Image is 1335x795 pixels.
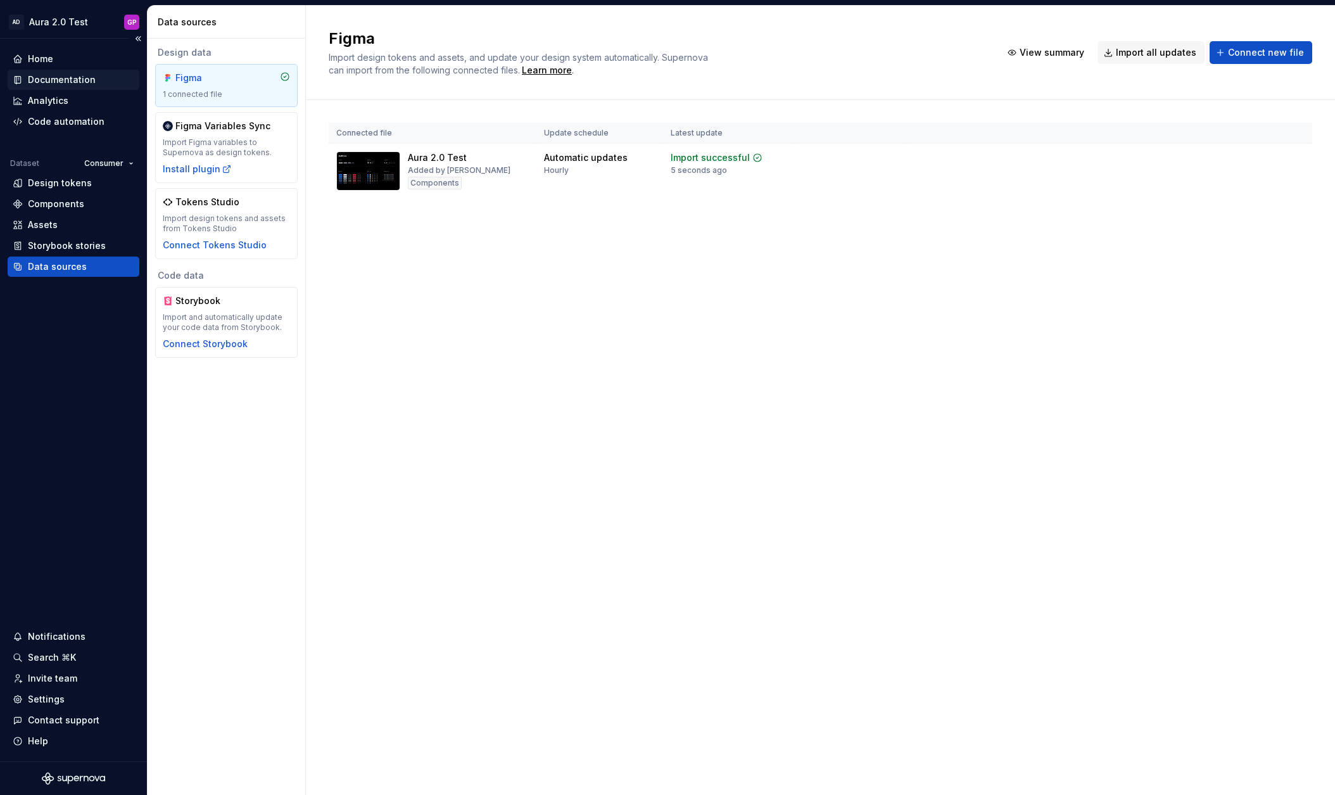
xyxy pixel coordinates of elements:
a: Tokens StudioImport design tokens and assets from Tokens StudioConnect Tokens Studio [155,188,298,259]
button: Install plugin [163,163,232,175]
button: Notifications [8,626,139,647]
div: Import successful [671,151,750,164]
div: Storybook stories [28,239,106,252]
a: Settings [8,689,139,709]
div: Components [28,198,84,210]
button: Contact support [8,710,139,730]
div: Import design tokens and assets from Tokens Studio [163,213,290,234]
span: Connect new file [1228,46,1304,59]
div: Figma [175,72,236,84]
div: Documentation [28,73,96,86]
button: Collapse sidebar [129,30,147,48]
th: Update schedule [536,123,663,144]
a: Storybook stories [8,236,139,256]
div: GP [127,17,137,27]
a: Documentation [8,70,139,90]
div: Help [28,735,48,747]
div: Contact support [28,714,99,727]
a: Assets [8,215,139,235]
button: Search ⌘K [8,647,139,668]
div: Home [28,53,53,65]
div: Analytics [28,94,68,107]
a: Home [8,49,139,69]
button: Connect Tokens Studio [163,239,267,251]
div: 1 connected file [163,89,290,99]
button: Import all updates [1098,41,1205,64]
div: Added by [PERSON_NAME] [408,165,510,175]
a: Code automation [8,111,139,132]
div: Design tokens [28,177,92,189]
div: Invite team [28,672,77,685]
div: Tokens Studio [175,196,239,208]
div: Aura 2.0 Test [29,16,88,29]
div: Storybook [175,295,236,307]
div: Dataset [10,158,39,169]
div: Search ⌘K [28,651,76,664]
div: Figma Variables Sync [175,120,270,132]
div: Data sources [28,260,87,273]
span: Consumer [84,158,123,169]
a: StorybookImport and automatically update your code data from Storybook.Connect Storybook [155,287,298,358]
a: Analytics [8,91,139,111]
a: Figma Variables SyncImport Figma variables to Supernova as design tokens.Install plugin [155,112,298,183]
a: Figma1 connected file [155,64,298,107]
a: Data sources [8,257,139,277]
div: Design data [155,46,298,59]
div: Assets [28,219,58,231]
button: View summary [1001,41,1092,64]
div: Code data [155,269,298,282]
button: Help [8,731,139,751]
div: Automatic updates [544,151,628,164]
div: Import and automatically update your code data from Storybook. [163,312,290,333]
div: Notifications [28,630,85,643]
a: Learn more [522,64,572,77]
span: Import all updates [1116,46,1196,59]
div: Aura 2.0 Test [408,151,467,164]
div: AD [9,15,24,30]
span: View summary [1020,46,1084,59]
div: Components [408,177,462,189]
div: Data sources [158,16,300,29]
h2: Figma [329,29,986,49]
span: Import design tokens and assets, and update your design system automatically. Supernova can impor... [329,52,711,75]
div: 5 seconds ago [671,165,727,175]
svg: Supernova Logo [42,772,105,785]
div: Code automation [28,115,104,128]
button: Connect new file [1210,41,1312,64]
div: Import Figma variables to Supernova as design tokens. [163,137,290,158]
a: Design tokens [8,173,139,193]
a: Invite team [8,668,139,689]
button: Connect Storybook [163,338,248,350]
span: . [520,66,574,75]
div: Settings [28,693,65,706]
a: Components [8,194,139,214]
div: Hourly [544,165,569,175]
button: Consumer [79,155,139,172]
th: Connected file [329,123,536,144]
th: Latest update [663,123,795,144]
button: ADAura 2.0 TestGP [3,8,144,35]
